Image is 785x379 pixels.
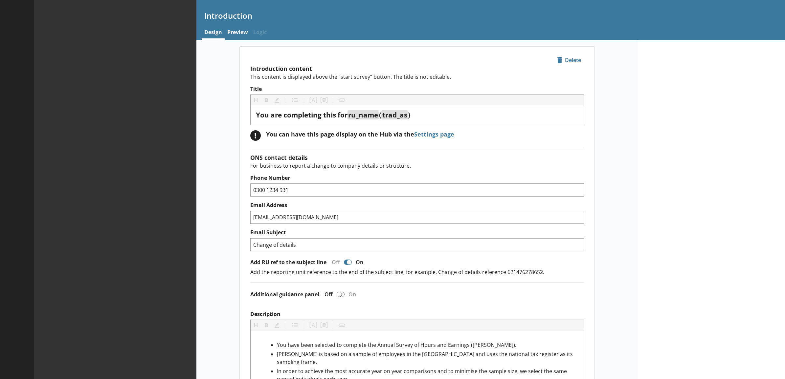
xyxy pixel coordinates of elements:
[319,291,335,298] div: Off
[250,130,261,141] div: !
[250,291,319,298] label: Additional guidance panel
[554,55,584,65] span: Delete
[256,111,578,119] div: Title
[250,259,326,266] label: Add RU ref to the subject line
[414,130,454,138] a: Settings page
[250,268,584,276] p: Add the reporting unit reference to the end of the subject line, for example, Change of details r...
[256,110,348,119] span: You are completing this for
[408,110,410,119] span: )
[382,110,407,119] span: trad_as
[277,341,516,348] span: You have been selected to complete the Annual Survey of Hours and Earnings ([PERSON_NAME]).
[250,154,584,161] h2: ONS contact details
[250,65,584,73] h2: Introduction content
[266,130,454,138] div: You can have this page display on the Hub via the
[250,311,584,318] label: Description
[326,259,343,266] div: Off
[251,26,269,40] span: Logic
[250,202,584,209] label: Email Address
[250,162,584,169] p: For business to report a change to company details or structure.
[554,54,584,66] button: Delete
[277,350,574,366] span: [PERSON_NAME] is based on a sample of employees in the [GEOGRAPHIC_DATA] and uses the national ta...
[348,110,378,119] span: ru_name
[250,175,584,181] label: Phone Number
[204,11,777,21] h1: Introduction
[346,291,361,298] div: On
[379,110,381,119] span: (
[250,229,584,236] label: Email Subject
[250,86,584,93] label: Title
[202,26,225,40] a: Design
[353,259,369,266] div: On
[250,73,584,80] p: This content is displayed above the “start survey” button. The title is not editable.
[225,26,251,40] a: Preview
